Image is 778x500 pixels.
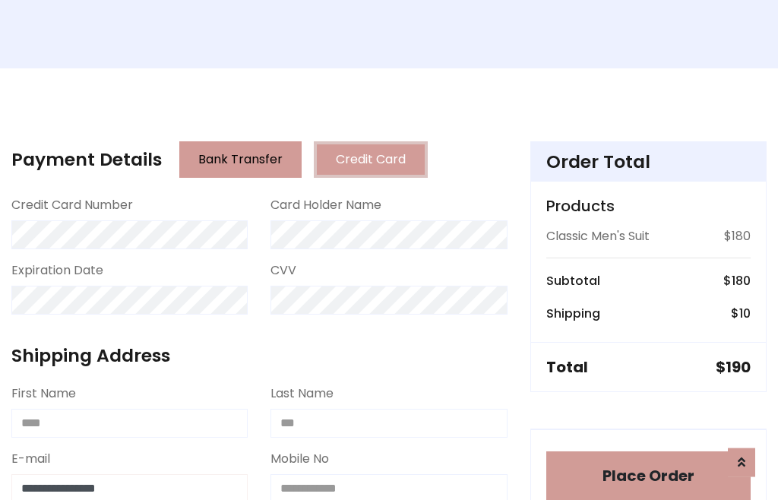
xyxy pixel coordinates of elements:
h4: Shipping Address [11,345,508,366]
label: Expiration Date [11,261,103,280]
label: Card Holder Name [270,196,381,214]
button: Place Order [546,451,751,500]
label: Mobile No [270,450,329,468]
label: E-mail [11,450,50,468]
h6: Shipping [546,306,600,321]
span: 180 [732,272,751,290]
label: First Name [11,384,76,403]
h4: Order Total [546,151,751,172]
p: Classic Men's Suit [546,227,650,245]
h5: $ [716,358,751,376]
span: 190 [726,356,751,378]
h6: $ [731,306,751,321]
button: Bank Transfer [179,141,302,178]
label: Credit Card Number [11,196,133,214]
h5: Total [546,358,588,376]
label: CVV [270,261,296,280]
button: Credit Card [314,141,428,178]
h6: $ [723,274,751,288]
p: $180 [724,227,751,245]
span: 10 [739,305,751,322]
h4: Payment Details [11,149,162,170]
label: Last Name [270,384,334,403]
h6: Subtotal [546,274,600,288]
h5: Products [546,197,751,215]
